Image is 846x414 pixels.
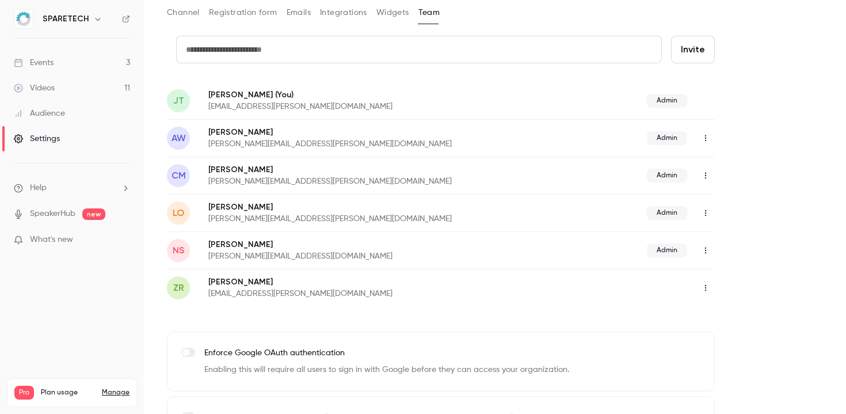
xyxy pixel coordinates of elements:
[14,57,54,69] div: Events
[208,239,520,250] p: [PERSON_NAME]
[14,386,34,400] span: Pro
[320,3,367,22] button: Integrations
[208,164,550,176] p: [PERSON_NAME]
[41,388,95,397] span: Plan usage
[208,213,550,225] p: [PERSON_NAME][EMAIL_ADDRESS][PERSON_NAME][DOMAIN_NAME]
[14,10,33,28] img: SPARETECH
[647,169,687,183] span: Admin
[209,3,277,22] button: Registration form
[102,388,129,397] a: Manage
[647,244,687,257] span: Admin
[172,131,186,145] span: AW
[30,182,47,194] span: Help
[14,182,130,194] li: help-dropdown-opener
[204,364,569,376] p: Enabling this will require all users to sign in with Google before they can access your organizat...
[43,13,89,25] h6: SPARETECH
[30,234,73,246] span: What's new
[208,288,544,299] p: [EMAIL_ADDRESS][PERSON_NAME][DOMAIN_NAME]
[14,108,65,119] div: Audience
[647,131,687,145] span: Admin
[14,82,55,94] div: Videos
[30,208,75,220] a: SpeakerHub
[208,202,550,213] p: [PERSON_NAME]
[647,94,687,108] span: Admin
[116,235,130,245] iframe: Noticeable Trigger
[204,347,569,359] p: Enforce Google OAuth authentication
[173,281,184,295] span: ZR
[208,89,520,101] p: [PERSON_NAME]
[208,176,550,187] p: [PERSON_NAME][EMAIL_ADDRESS][PERSON_NAME][DOMAIN_NAME]
[418,3,440,22] button: Team
[376,3,409,22] button: Widgets
[208,138,550,150] p: [PERSON_NAME][EMAIL_ADDRESS][PERSON_NAME][DOMAIN_NAME]
[173,94,184,108] span: JT
[208,250,520,262] p: [PERSON_NAME][EMAIL_ADDRESS][DOMAIN_NAME]
[671,36,715,63] button: Invite
[82,208,105,220] span: new
[14,133,60,145] div: Settings
[208,276,544,288] p: [PERSON_NAME]
[208,127,550,138] p: [PERSON_NAME]
[647,206,687,220] span: Admin
[273,89,294,101] span: (You)
[173,244,184,257] span: NS
[287,3,311,22] button: Emails
[208,101,520,112] p: [EMAIL_ADDRESS][PERSON_NAME][DOMAIN_NAME]
[172,169,186,183] span: CM
[173,206,184,220] span: LO
[167,3,200,22] button: Channel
